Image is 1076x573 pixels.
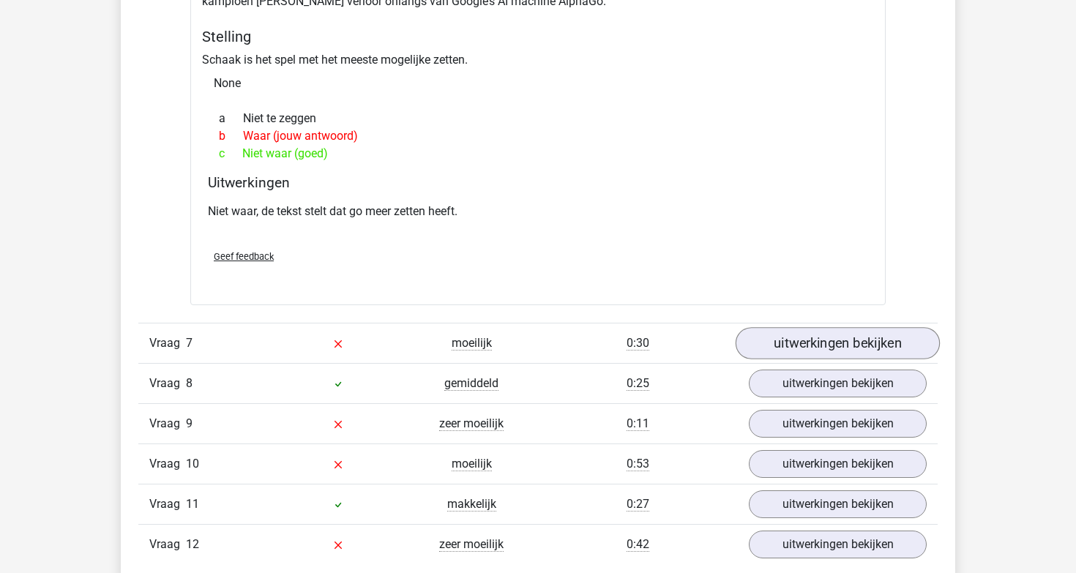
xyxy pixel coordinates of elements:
div: None [202,69,874,98]
span: zeer moeilijk [439,416,504,431]
span: Vraag [149,334,186,352]
span: 8 [186,376,193,390]
div: Niet te zeggen [208,110,868,127]
a: uitwerkingen bekijken [749,490,927,518]
span: c [219,145,242,162]
span: Vraag [149,415,186,432]
span: moeilijk [452,457,492,471]
span: 0:53 [627,457,649,471]
span: Vraag [149,495,186,513]
a: uitwerkingen bekijken [749,410,927,438]
span: 12 [186,537,199,551]
span: b [219,127,243,145]
div: Waar (jouw antwoord) [208,127,868,145]
a: uitwerkingen bekijken [749,370,927,397]
h5: Stelling [202,28,874,45]
a: uitwerkingen bekijken [736,328,940,360]
span: gemiddeld [444,376,498,391]
span: Vraag [149,455,186,473]
span: Vraag [149,375,186,392]
span: a [219,110,243,127]
a: uitwerkingen bekijken [749,450,927,478]
p: Niet waar, de tekst stelt dat go meer zetten heeft. [208,203,868,220]
span: Geef feedback [214,251,274,262]
span: 0:25 [627,376,649,391]
span: 0:30 [627,336,649,351]
span: 11 [186,497,199,511]
span: 0:42 [627,537,649,552]
span: makkelijk [447,497,496,512]
span: 10 [186,457,199,471]
span: 0:27 [627,497,649,512]
a: uitwerkingen bekijken [749,531,927,558]
h4: Uitwerkingen [208,174,868,191]
span: Vraag [149,536,186,553]
span: moeilijk [452,336,492,351]
span: zeer moeilijk [439,537,504,552]
span: 0:11 [627,416,649,431]
div: Niet waar (goed) [208,145,868,162]
span: 9 [186,416,193,430]
span: 7 [186,336,193,350]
